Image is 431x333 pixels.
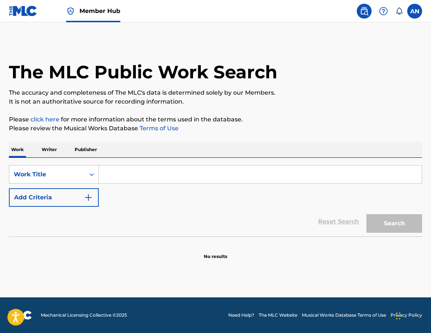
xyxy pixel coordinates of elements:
[357,4,372,19] a: Public Search
[407,4,422,19] div: User Menu
[391,312,422,319] a: Privacy Policy
[39,142,59,157] p: Writer
[9,115,422,124] p: Please for more information about the terms used in the database.
[228,312,254,319] a: Need Help?
[9,88,422,97] p: The accuracy and completeness of The MLC's data is determined solely by our Members.
[9,142,26,157] p: Work
[394,297,431,333] iframe: Chat Widget
[9,165,422,236] form: Search Form
[9,61,277,83] h1: The MLC Public Work Search
[66,7,75,16] img: Top Rightsholder
[138,125,179,132] a: Terms of Use
[302,312,386,319] a: Musical Works Database Terms of Use
[259,312,297,319] a: The MLC Website
[14,170,81,179] div: Work Title
[360,7,369,16] img: search
[41,312,127,319] span: Mechanical Licensing Collective © 2025
[9,97,422,106] p: It is not an authoritative source for recording information.
[376,4,391,19] div: Help
[30,116,59,123] a: click here
[396,305,401,327] div: Drag
[379,7,388,16] img: help
[9,311,32,320] img: logo
[79,7,120,15] span: Member Hub
[204,244,227,260] p: No results
[9,188,99,207] button: Add Criteria
[9,6,37,16] img: MLC Logo
[84,193,93,202] img: 9d2ae6d4665cec9f34b9.svg
[9,124,422,133] p: Please review the Musical Works Database
[395,7,403,15] div: Notifications
[72,142,99,157] p: Publisher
